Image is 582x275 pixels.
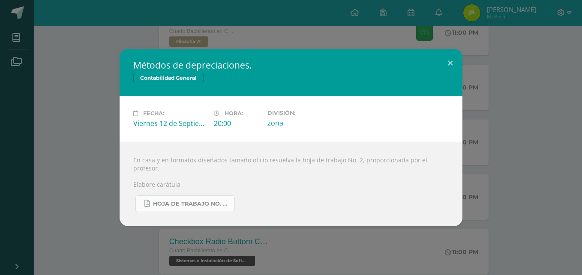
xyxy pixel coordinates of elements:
[267,110,341,116] label: División:
[143,110,164,117] span: Fecha:
[135,195,235,212] a: Hoja de trabajo No. 2 Contabilidad.pdf
[225,110,243,117] span: Hora:
[133,59,449,71] h2: Métodos de depreciaciones.
[214,119,261,128] div: 20:00
[133,73,204,83] span: Contabilidad General
[153,200,230,207] span: Hoja de trabajo No. 2 Contabilidad.pdf
[120,142,462,226] div: En casa y en formatos diseñados tamaño oficio resuelva la hoja de trabajo No. 2, proporcionada po...
[267,118,341,128] div: zona
[133,119,207,128] div: Viernes 12 de Septiembre
[438,49,462,78] button: Close (Esc)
